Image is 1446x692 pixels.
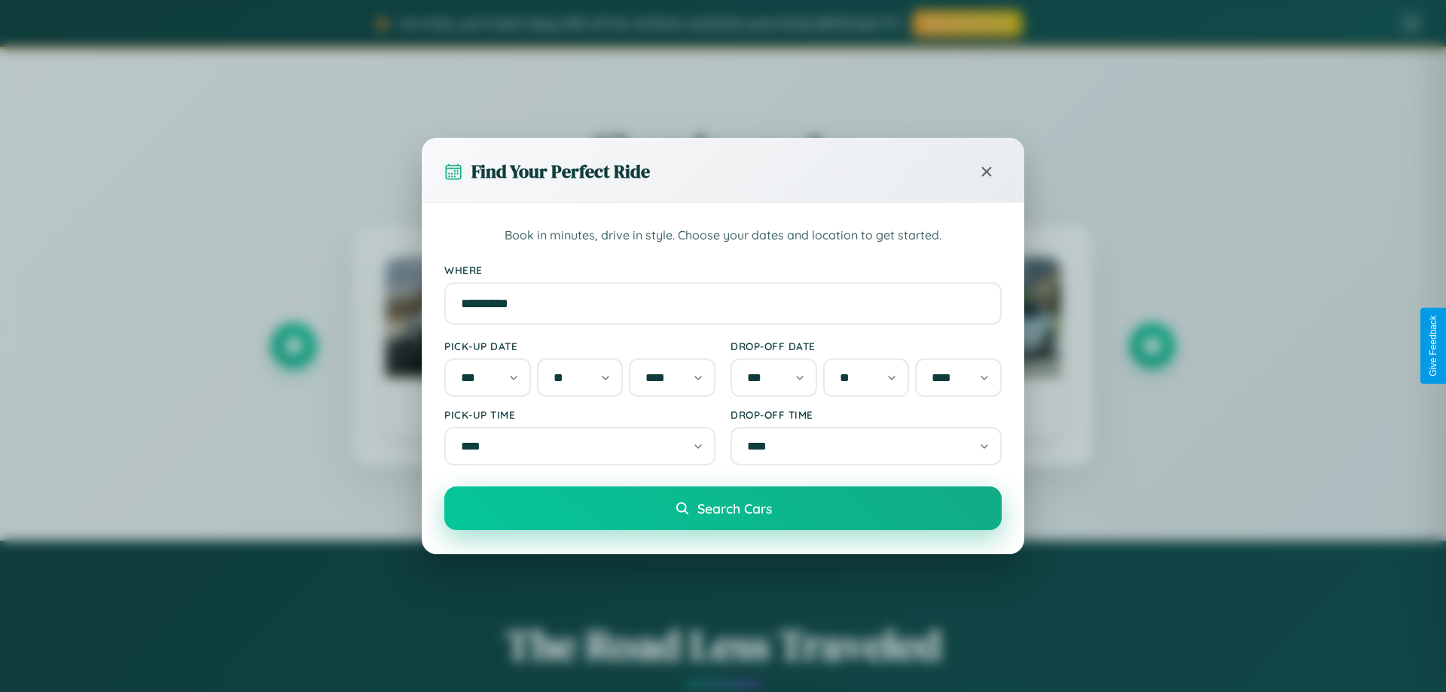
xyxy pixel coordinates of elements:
[471,159,650,184] h3: Find Your Perfect Ride
[444,264,1002,276] label: Where
[731,340,1002,352] label: Drop-off Date
[731,408,1002,421] label: Drop-off Time
[444,486,1002,530] button: Search Cars
[444,340,715,352] label: Pick-up Date
[697,500,772,517] span: Search Cars
[444,408,715,421] label: Pick-up Time
[444,226,1002,245] p: Book in minutes, drive in style. Choose your dates and location to get started.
